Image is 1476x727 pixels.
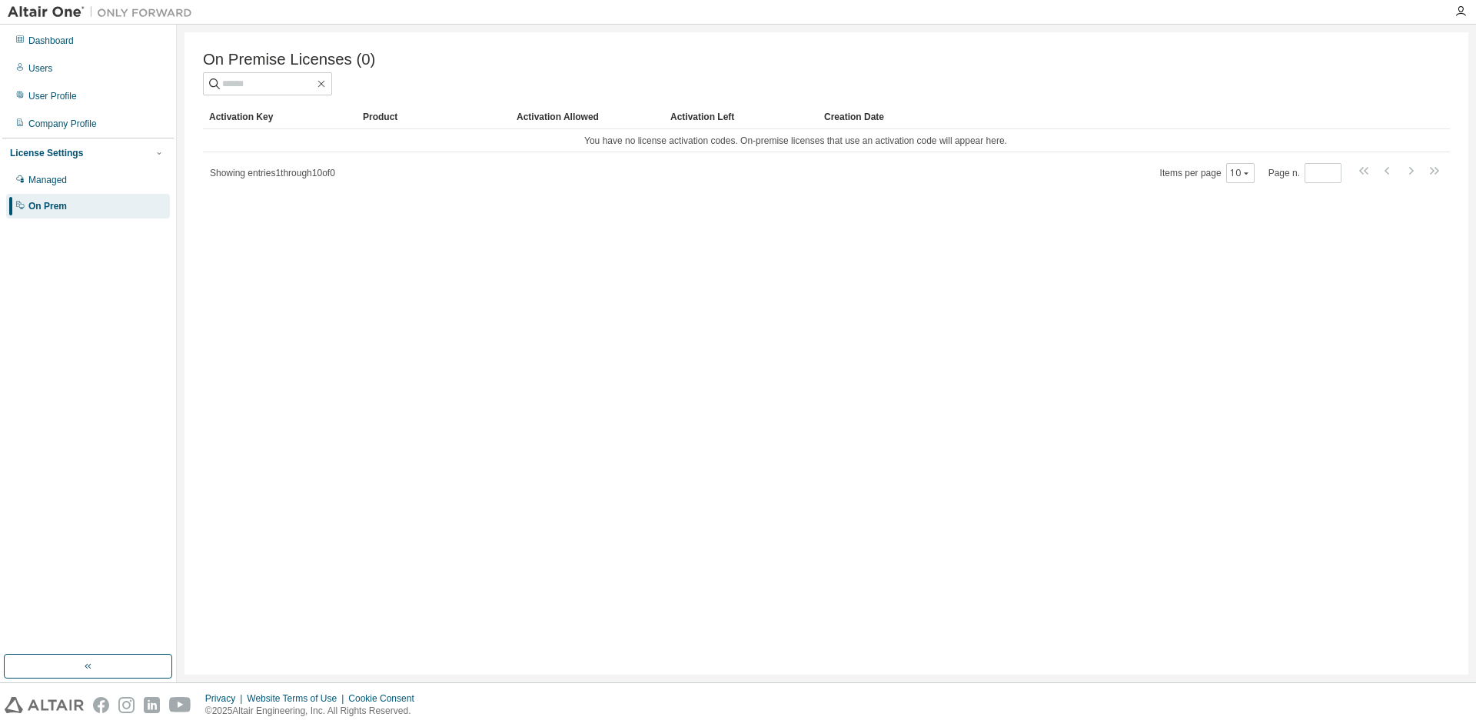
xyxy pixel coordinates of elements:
div: User Profile [28,90,77,102]
div: License Settings [10,147,83,159]
img: Altair One [8,5,200,20]
div: Company Profile [28,118,97,130]
div: Website Terms of Use [247,692,348,705]
div: Activation Key [209,105,351,129]
img: instagram.svg [118,697,135,713]
img: facebook.svg [93,697,109,713]
p: © 2025 Altair Engineering, Inc. All Rights Reserved. [205,705,424,718]
span: Showing entries 1 through 10 of 0 [210,168,335,178]
img: altair_logo.svg [5,697,84,713]
span: Page n. [1268,163,1341,183]
div: Dashboard [28,35,74,47]
img: linkedin.svg [144,697,160,713]
div: Activation Allowed [517,105,658,129]
button: 10 [1230,167,1251,179]
div: Managed [28,174,67,186]
div: Cookie Consent [348,692,423,705]
div: Creation Date [824,105,1382,129]
td: You have no license activation codes. On-premise licenses that use an activation code will appear... [203,129,1388,152]
span: On Premise Licenses (0) [203,51,375,68]
img: youtube.svg [169,697,191,713]
div: Users [28,62,52,75]
div: Privacy [205,692,247,705]
span: Items per page [1160,163,1255,183]
div: Activation Left [670,105,812,129]
div: Product [363,105,504,129]
div: On Prem [28,200,67,212]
